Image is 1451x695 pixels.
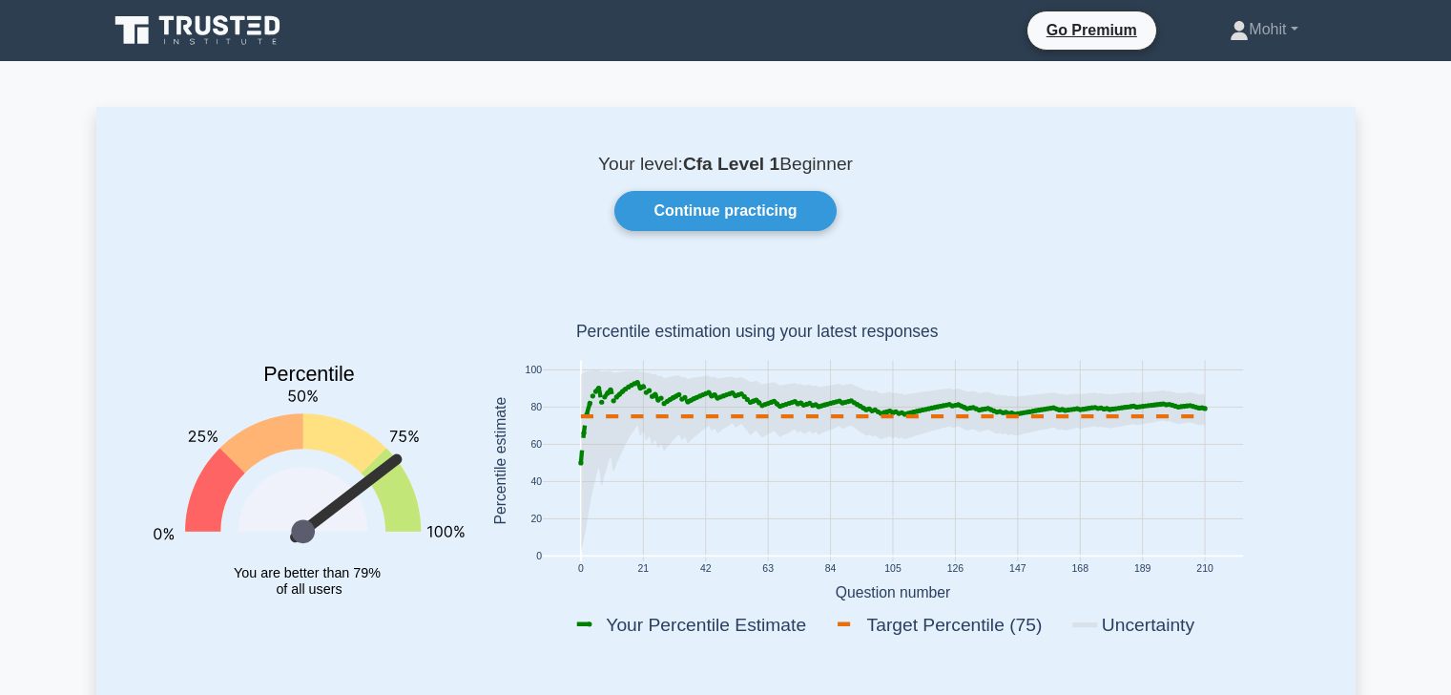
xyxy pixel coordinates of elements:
text: 168 [1071,564,1088,575]
text: 40 [530,477,542,488]
a: Mohit [1184,11,1343,49]
text: 20 [530,515,542,525]
tspan: of all users [276,581,342,597]
text: 21 [637,564,649,575]
text: 0 [536,552,542,562]
text: 80 [530,403,542,413]
text: 147 [1009,564,1026,575]
text: Percentile estimation using your latest responses [575,323,938,342]
p: Your level: Beginner [142,153,1310,176]
text: Percentile [263,364,355,387]
text: 210 [1196,564,1213,575]
text: 100 [525,366,542,376]
a: Go Premium [1035,18,1149,42]
text: Question number [835,584,950,600]
tspan: You are better than 79% [234,565,381,580]
text: 0 [577,564,583,575]
text: 126 [946,564,964,575]
text: 84 [824,564,836,575]
b: Cfa Level 1 [683,154,779,174]
text: Percentile estimate [491,397,508,525]
text: 60 [530,440,542,451]
text: 42 [699,564,711,575]
a: Continue practicing [614,191,836,231]
text: 63 [762,564,774,575]
text: 189 [1133,564,1150,575]
text: 105 [884,564,902,575]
